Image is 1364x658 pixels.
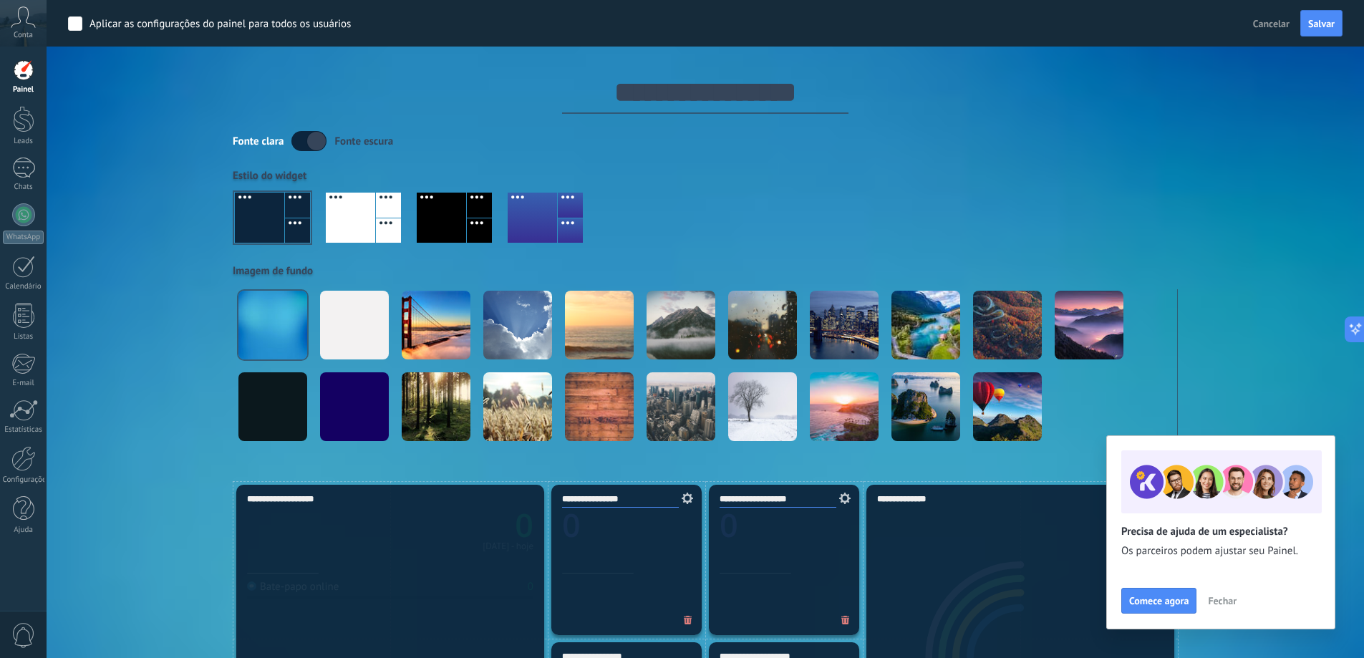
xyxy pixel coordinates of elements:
div: Aplicar as configurações do painel para todos os usuários [90,17,351,32]
div: Painel [3,85,44,95]
div: Configurações [3,475,44,485]
div: Listas [3,332,44,342]
div: Fonte escura [334,135,393,148]
div: Calendário [3,282,44,291]
div: Fonte clara [233,135,284,148]
div: Estilo do widget [233,169,1178,183]
span: Cancelar [1253,17,1290,30]
div: E-mail [3,379,44,388]
div: Leads [3,137,44,146]
span: Os parceiros podem ajustar seu Painel. [1121,544,1320,558]
span: Comece agora [1129,596,1189,606]
div: WhatsApp [3,231,44,244]
span: Salvar [1308,19,1335,29]
div: Ajuda [3,526,44,535]
div: Imagem de fundo [233,264,1178,278]
span: Conta [14,31,33,40]
button: Cancelar [1247,13,1295,34]
span: Fechar [1208,596,1237,606]
h2: Precisa de ajuda de um especialista? [1121,525,1320,538]
div: Estatísticas [3,425,44,435]
button: Salvar [1300,10,1343,37]
button: Fechar [1201,590,1243,611]
button: Comece agora [1121,588,1196,614]
div: Chats [3,183,44,192]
